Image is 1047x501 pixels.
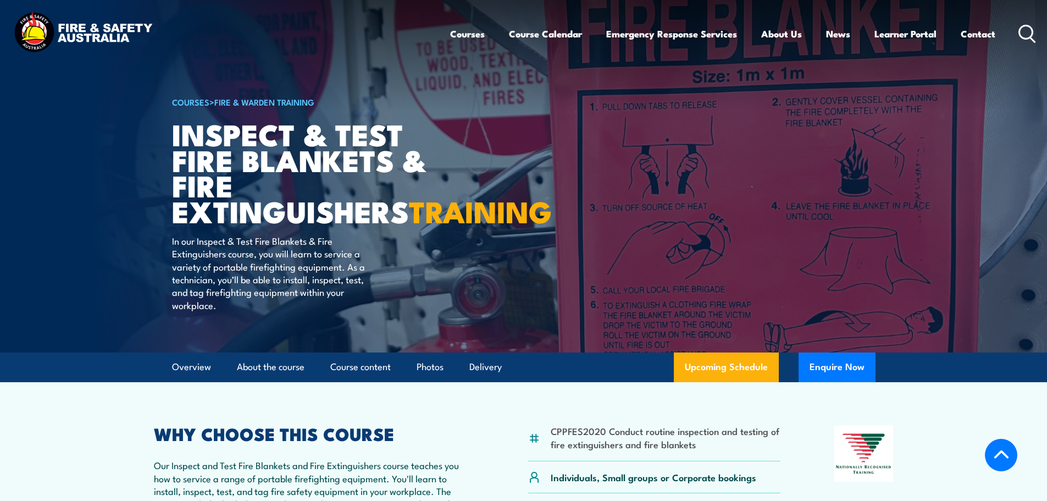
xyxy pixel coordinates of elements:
[961,19,995,48] a: Contact
[761,19,802,48] a: About Us
[826,19,850,48] a: News
[172,96,209,108] a: COURSES
[214,96,314,108] a: Fire & Warden Training
[551,471,756,483] p: Individuals, Small groups or Corporate bookings
[172,95,444,108] h6: >
[606,19,737,48] a: Emergency Response Services
[417,353,444,382] a: Photos
[237,353,304,382] a: About the course
[172,353,211,382] a: Overview
[834,426,894,482] img: Nationally Recognised Training logo.
[154,426,475,441] h2: WHY CHOOSE THIS COURSE
[172,234,373,311] p: In our Inspect & Test Fire Blankets & Fire Extinguishers course, you will learn to service a vari...
[330,353,391,382] a: Course content
[172,121,444,224] h1: Inspect & Test Fire Blankets & Fire Extinguishers
[874,19,937,48] a: Learner Portal
[450,19,485,48] a: Courses
[674,353,779,382] a: Upcoming Schedule
[509,19,582,48] a: Course Calendar
[799,353,876,382] button: Enquire Now
[551,425,781,450] li: CPPFES2020 Conduct routine inspection and testing of fire extinguishers and fire blankets
[469,353,502,382] a: Delivery
[409,188,552,233] strong: TRAINING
